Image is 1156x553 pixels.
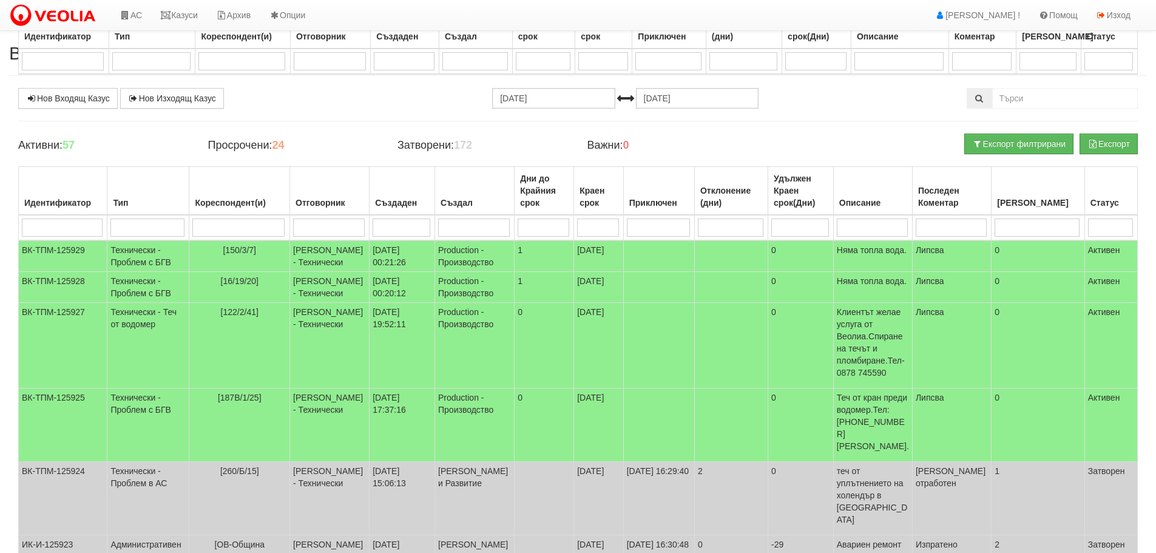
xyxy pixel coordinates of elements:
[435,388,515,462] td: Production - Производство
[833,167,912,215] th: Описание: No sort applied, activate to apply an ascending sort
[112,28,192,45] div: Тип
[290,272,370,303] td: [PERSON_NAME] - Технически
[916,393,944,402] span: Липсва
[107,462,189,535] td: Технически - Проблем в АС
[1084,167,1137,215] th: Статус: No sort applied, activate to apply an ascending sort
[694,462,768,535] td: 2
[290,303,370,388] td: [PERSON_NAME] - Технически
[623,139,629,151] b: 0
[768,462,834,535] td: 0
[370,303,435,388] td: [DATE] 19:52:11
[192,194,286,211] div: Кореспондент(и)
[208,140,379,152] h4: Просрочени:
[19,272,107,303] td: ВК-ТПМ-125928
[768,388,834,462] td: 0
[518,393,522,402] span: 0
[518,170,570,211] div: Дни до Крайния срок
[916,276,944,286] span: Липсва
[19,167,107,215] th: Идентификатор: No sort applied, activate to apply an ascending sort
[294,28,367,45] div: Отговорник
[1084,303,1137,388] td: Активен
[290,462,370,535] td: [PERSON_NAME] - Технически
[694,167,768,215] th: Отклонение (дни): No sort applied, activate to apply an ascending sort
[63,139,75,151] b: 57
[442,28,509,45] div: Създал
[912,167,991,215] th: Последен Коментар: No sort applied, activate to apply an ascending sort
[635,28,703,45] div: Приключен
[574,240,623,272] td: [DATE]
[992,462,1084,535] td: 1
[992,272,1084,303] td: 0
[577,182,620,211] div: Краен срок
[964,134,1073,154] button: Експорт филтрирани
[1019,28,1077,45] div: [PERSON_NAME]
[518,307,522,317] span: 0
[290,240,370,272] td: [PERSON_NAME] - Технически
[397,140,569,152] h4: Затворени:
[370,462,435,535] td: [DATE] 15:06:13
[992,88,1138,109] input: Търсене по Идентификатор, Бл/Вх/Ап, Тип, Описание, Моб. Номер, Имейл, Файл, Коментар,
[19,388,107,462] td: ВК-ТПМ-125925
[518,245,522,255] span: 1
[9,3,101,29] img: VeoliaLogo.png
[107,303,189,388] td: Технически - Теч от водомер
[587,140,758,152] h4: Важни:
[293,194,366,211] div: Отговорник
[1080,134,1138,154] button: Експорт
[574,388,623,462] td: [DATE]
[574,462,623,535] td: [DATE]
[916,245,944,255] span: Липсва
[574,167,623,215] th: Краен срок: No sort applied, activate to apply an ascending sort
[1084,462,1137,535] td: Затворен
[992,240,1084,272] td: 0
[1084,272,1137,303] td: Активен
[454,139,472,151] b: 172
[221,307,259,317] span: [122/2/41]
[995,194,1081,211] div: [PERSON_NAME]
[1084,28,1134,45] div: Статус
[768,167,834,215] th: Удължен Краен срок(Дни): No sort applied, activate to apply an ascending sort
[107,272,189,303] td: Технически - Проблем с БГВ
[290,167,370,215] th: Отговорник: No sort applied, activate to apply an ascending sort
[19,303,107,388] td: ВК-ТПМ-125927
[837,392,909,452] p: Теч от кран преди водомер.Тел:[PHONE_NUMBER] [PERSON_NAME].
[854,28,945,45] div: Описание
[9,43,1147,63] h2: Всички Казуси
[370,272,435,303] td: [DATE] 00:20:12
[189,167,290,215] th: Кореспондент(и): No sort applied, activate to apply an ascending sort
[992,167,1084,215] th: Брой Файлове: No sort applied, activate to apply an ascending sort
[438,194,511,211] div: Създал
[107,388,189,462] td: Технически - Проблем с БГВ
[837,275,909,287] p: Няма топла вода.
[272,139,284,151] b: 24
[768,272,834,303] td: 0
[107,167,189,215] th: Тип: No sort applied, activate to apply an ascending sort
[574,303,623,388] td: [DATE]
[623,462,694,535] td: [DATE] 16:29:40
[1088,194,1134,211] div: Статус
[916,182,988,211] div: Последен Коментар
[19,462,107,535] td: ВК-ТПМ-125924
[768,303,834,388] td: 0
[435,272,515,303] td: Production - Производство
[22,28,106,45] div: Идентификатор
[218,393,262,402] span: [187В/1/25]
[623,167,694,215] th: Приключен: No sort applied, activate to apply an ascending sort
[22,194,104,211] div: Идентификатор
[992,388,1084,462] td: 0
[120,88,224,109] a: Нов Изходящ Казус
[1084,388,1137,462] td: Активен
[290,388,370,462] td: [PERSON_NAME] - Технически
[435,240,515,272] td: Production - Производство
[1084,240,1137,272] td: Активен
[220,466,259,476] span: [260/Б/15]
[198,28,287,45] div: Кореспондент(и)
[435,303,515,388] td: Production - Производство
[107,240,189,272] td: Технически - Проблем с БГВ
[916,540,958,549] span: Изпратено
[518,276,522,286] span: 1
[18,140,189,152] h4: Активни:
[837,465,909,526] p: теч от уплътнението на холендър в [GEOGRAPHIC_DATA]
[19,240,107,272] td: ВК-ТПМ-125929
[916,466,985,488] span: [PERSON_NAME] отработен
